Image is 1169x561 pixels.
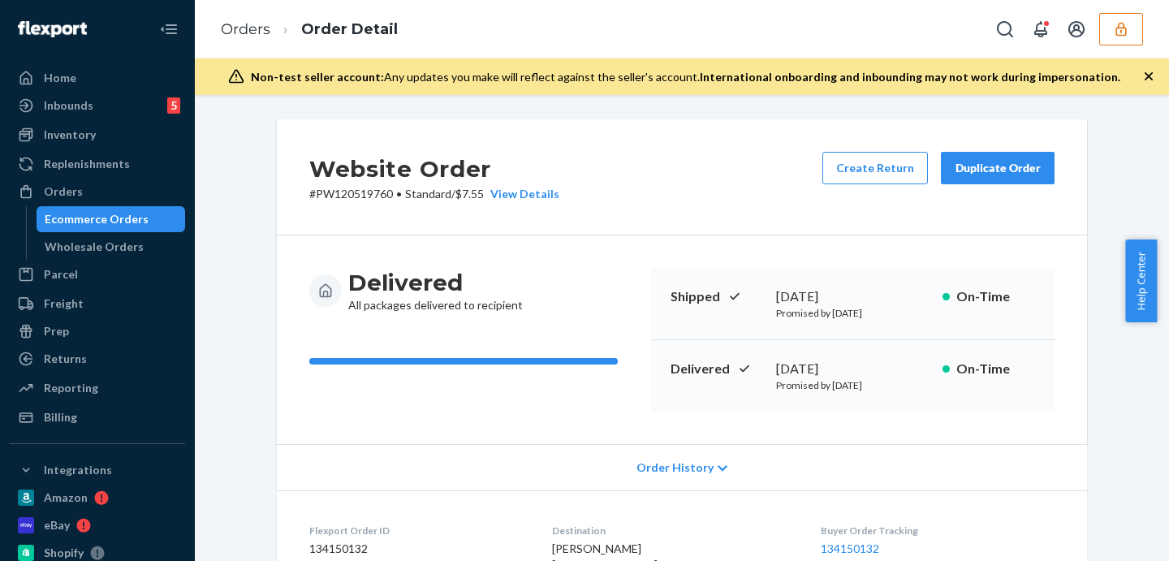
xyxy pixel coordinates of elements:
a: Amazon [10,485,185,511]
a: Ecommerce Orders [37,206,186,232]
a: Billing [10,404,185,430]
div: Freight [44,296,84,312]
a: Returns [10,346,185,372]
button: Duplicate Order [941,152,1055,184]
a: Order Detail [301,20,398,38]
div: eBay [44,517,70,533]
div: Orders [44,183,83,200]
a: Home [10,65,185,91]
p: # PW120519760 / $7.55 [309,186,559,202]
dt: Flexport Order ID [309,524,526,537]
div: Inventory [44,127,96,143]
button: Open account menu [1060,13,1093,45]
div: Prep [44,323,69,339]
button: Help Center [1125,240,1157,322]
a: Orders [10,179,185,205]
div: Ecommerce Orders [45,211,149,227]
p: Shipped [671,287,763,306]
p: On-Time [956,287,1035,306]
p: Delivered [671,360,763,378]
div: Any updates you make will reflect against the seller's account. [251,69,1120,85]
button: View Details [484,186,559,202]
span: International onboarding and inbounding may not work during impersonation. [700,70,1120,84]
div: Wholesale Orders [45,239,144,255]
p: Promised by [DATE] [776,378,930,392]
div: Returns [44,351,87,367]
div: All packages delivered to recipient [348,268,523,313]
div: Home [44,70,76,86]
div: [DATE] [776,360,930,378]
div: Replenishments [44,156,130,172]
button: Close Navigation [153,13,185,45]
button: Create Return [822,152,928,184]
div: Integrations [44,462,112,478]
div: 5 [167,97,180,114]
a: Replenishments [10,151,185,177]
ol: breadcrumbs [208,6,411,54]
button: Open notifications [1024,13,1057,45]
div: Parcel [44,266,78,283]
div: Duplicate Order [955,160,1041,176]
a: Orders [221,20,270,38]
iframe: Opens a widget where you can chat to one of our agents [1066,512,1153,553]
p: Promised by [DATE] [776,306,930,320]
dd: 134150132 [309,541,526,557]
h2: Website Order [309,152,559,186]
a: Prep [10,318,185,344]
a: Parcel [10,261,185,287]
p: On-Time [956,360,1035,378]
a: Freight [10,291,185,317]
a: eBay [10,512,185,538]
div: Amazon [44,490,88,506]
button: Open Search Box [989,13,1021,45]
a: Reporting [10,375,185,401]
a: Wholesale Orders [37,234,186,260]
span: • [396,187,402,201]
div: Inbounds [44,97,93,114]
span: Standard [405,187,451,201]
a: Inbounds5 [10,93,185,119]
dt: Destination [552,524,794,537]
div: Reporting [44,380,98,396]
button: Integrations [10,457,185,483]
div: [DATE] [776,287,930,306]
a: 134150132 [821,542,879,555]
img: Flexport logo [18,21,87,37]
span: Non-test seller account: [251,70,384,84]
span: Order History [636,460,714,476]
h3: Delivered [348,268,523,297]
dt: Buyer Order Tracking [821,524,1055,537]
div: Billing [44,409,77,425]
a: Inventory [10,122,185,148]
div: Shopify [44,545,84,561]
